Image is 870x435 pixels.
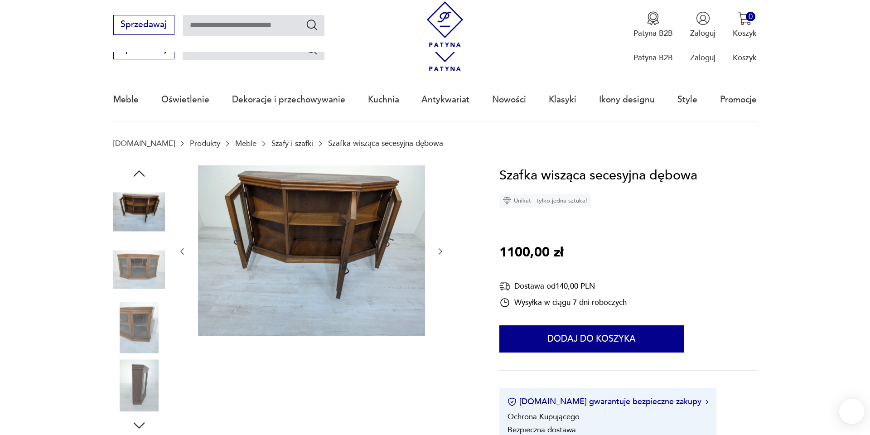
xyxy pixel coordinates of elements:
[305,43,319,56] button: Szukaj
[113,79,139,121] a: Meble
[677,79,697,121] a: Style
[696,11,710,25] img: Ikonka użytkownika
[690,53,715,63] p: Zaloguj
[720,79,757,121] a: Promocje
[232,79,345,121] a: Dekoracje i przechowywanie
[499,280,627,292] div: Dostawa od 140,00 PLN
[492,79,526,121] a: Nowości
[706,400,708,404] img: Ikona strzałki w prawo
[499,280,510,292] img: Ikona dostawy
[161,79,209,121] a: Oświetlenie
[190,139,220,148] a: Produkty
[499,194,591,208] div: Unikat - tylko jedna sztuka!
[549,79,576,121] a: Klasyki
[499,165,697,186] h1: Szafka wisząca secesyjna dębowa
[421,79,469,121] a: Antykwariat
[198,165,425,336] img: Zdjęcie produktu Szafka wisząca secesyjna dębowa
[733,11,757,39] button: 0Koszyk
[113,186,165,238] img: Zdjęcie produktu Szafka wisząca secesyjna dębowa
[368,79,399,121] a: Kuchnia
[746,12,755,21] div: 0
[633,11,673,39] a: Ikona medaluPatyna B2B
[328,139,443,148] p: Szafka wisząca secesyjna dębowa
[113,22,174,29] a: Sprzedawaj
[633,28,673,39] p: Patyna B2B
[113,46,174,53] a: Sprzedawaj
[305,18,319,31] button: Szukaj
[507,411,580,422] li: Ochrona Kupującego
[113,139,175,148] a: [DOMAIN_NAME]
[690,28,715,39] p: Zaloguj
[499,242,563,263] p: 1100,00 zł
[499,297,627,308] div: Wysyłka w ciągu 7 dni roboczych
[507,425,576,435] li: Bezpieczna dostawa
[422,1,468,47] img: Patyna - sklep z meblami i dekoracjami vintage
[690,11,715,39] button: Zaloguj
[235,139,256,148] a: Meble
[633,11,673,39] button: Patyna B2B
[113,359,165,411] img: Zdjęcie produktu Szafka wisząca secesyjna dębowa
[499,325,684,353] button: Dodaj do koszyka
[507,397,517,406] img: Ikona certyfikatu
[646,11,660,25] img: Ikona medalu
[738,11,752,25] img: Ikona koszyka
[503,197,511,205] img: Ikona diamentu
[113,15,174,35] button: Sprzedawaj
[733,28,757,39] p: Koszyk
[733,53,757,63] p: Koszyk
[507,396,708,407] button: [DOMAIN_NAME] gwarantuje bezpieczne zakupy
[839,399,865,424] iframe: Smartsupp widget button
[599,79,655,121] a: Ikony designu
[633,53,673,63] p: Patyna B2B
[113,302,165,353] img: Zdjęcie produktu Szafka wisząca secesyjna dębowa
[271,139,313,148] a: Szafy i szafki
[113,244,165,295] img: Zdjęcie produktu Szafka wisząca secesyjna dębowa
